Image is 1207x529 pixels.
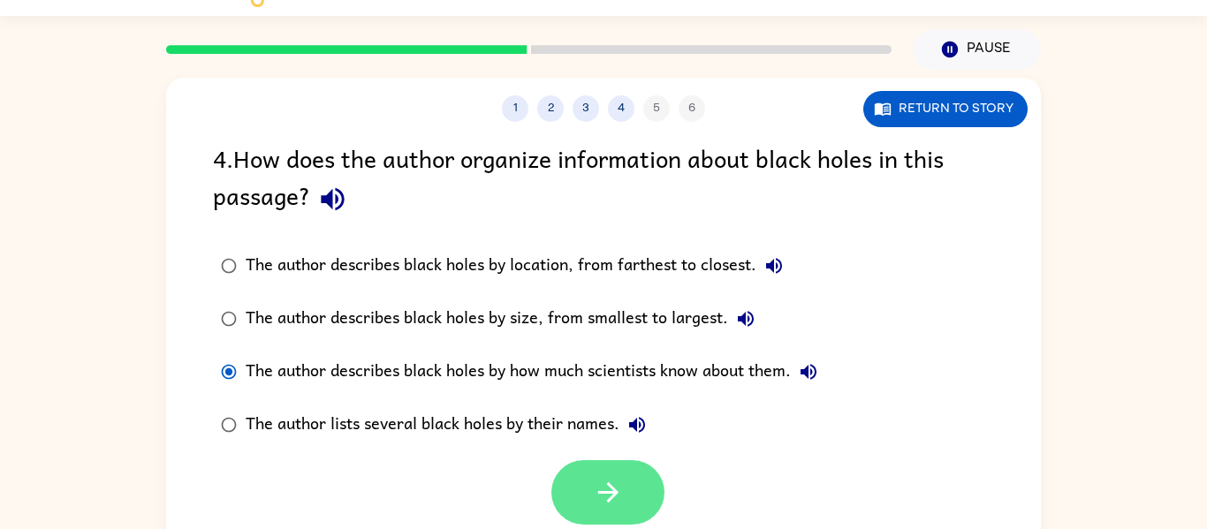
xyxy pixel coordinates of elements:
button: 4 [608,95,634,122]
button: The author describes black holes by location, from farthest to closest. [756,248,792,283]
div: 4 . How does the author organize information about black holes in this passage? [213,140,994,222]
button: Pause [913,29,1041,70]
button: 1 [502,95,528,122]
button: The author lists several black holes by their names. [619,407,655,442]
div: The author describes black holes by location, from farthest to closest. [246,248,792,283]
button: Return to story [863,91,1028,127]
div: The author describes black holes by how much scientists know about them. [246,354,826,389]
button: The author describes black holes by how much scientists know about them. [791,354,826,389]
button: 3 [573,95,599,122]
div: The author lists several black holes by their names. [246,407,655,442]
button: The author describes black holes by size, from smallest to largest. [728,301,763,336]
button: 2 [537,95,564,122]
div: The author describes black holes by size, from smallest to largest. [246,301,763,336]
